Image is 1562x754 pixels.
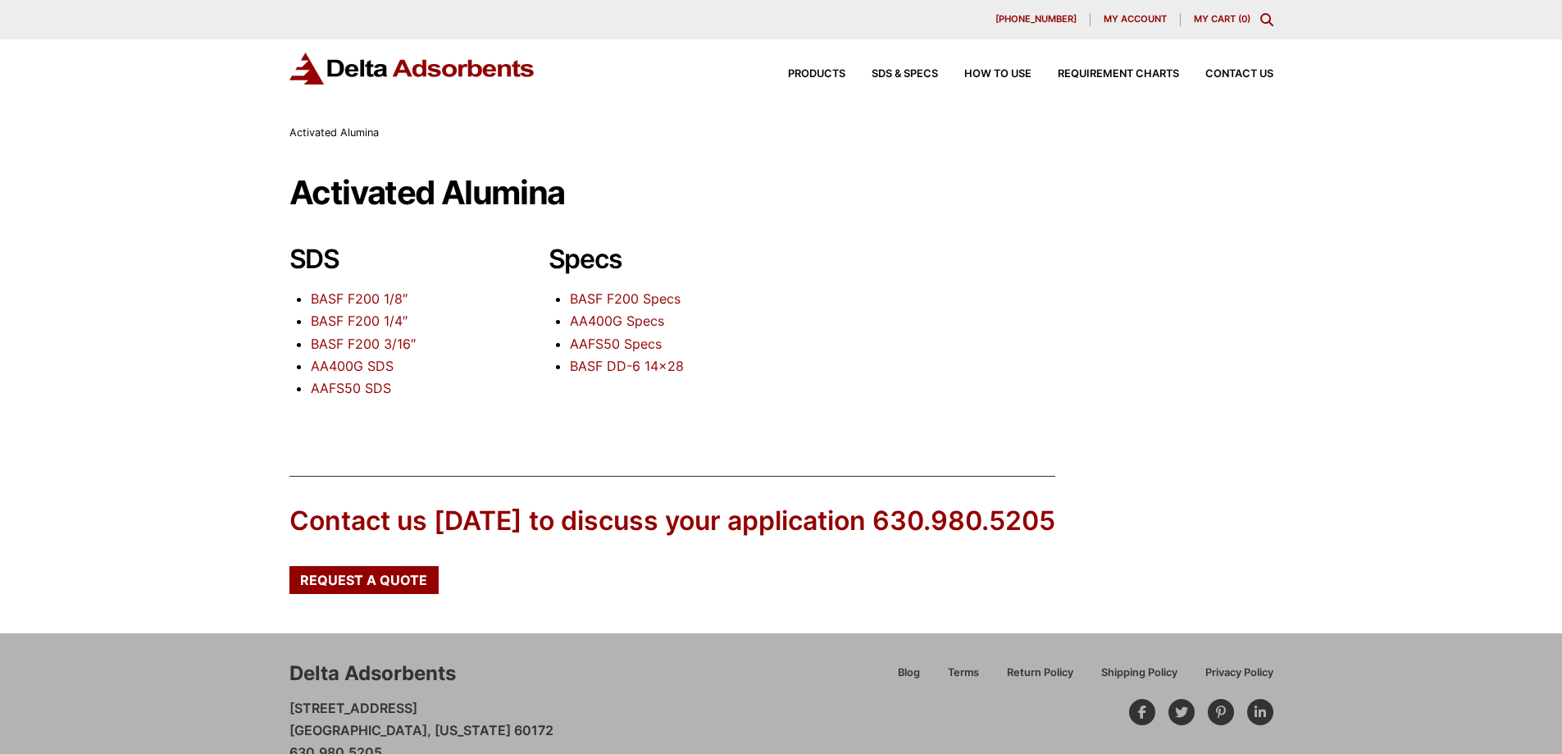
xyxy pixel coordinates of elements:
[1241,13,1247,25] span: 0
[762,69,845,80] a: Products
[1007,668,1073,679] span: Return Policy
[289,503,1055,540] div: Contact us [DATE] to discuss your application 630.980.5205
[1091,13,1181,26] a: My account
[1194,13,1250,25] a: My Cart (0)
[964,69,1031,80] span: How to Use
[934,664,993,692] a: Terms
[995,15,1077,24] span: [PHONE_NUMBER]
[570,313,664,329] a: AA400G Specs
[570,358,684,374] a: BASF DD-6 14×28
[788,69,845,80] span: Products
[311,358,394,374] a: AA400G SDS
[570,290,681,307] a: BASF F200 Specs
[1205,69,1273,80] span: Contact Us
[1260,13,1273,26] div: Toggle Modal Content
[289,126,379,139] span: Activated Alumina
[289,566,439,594] a: Request a Quote
[289,53,535,85] img: Delta Adsorbents
[1087,664,1191,692] a: Shipping Policy
[300,573,427,587] span: Request a Quote
[1058,69,1179,80] span: Requirement Charts
[948,668,979,679] span: Terms
[884,664,934,692] a: Blog
[1191,664,1273,692] a: Privacy Policy
[311,313,408,329] a: BASF F200 1/4″
[993,664,1087,692] a: Return Policy
[570,336,662,352] a: AAFS50 Specs
[311,336,416,352] a: BASF F200 3/16″
[845,69,938,80] a: SDS & SPECS
[549,244,755,275] h2: Specs
[982,13,1091,26] a: [PHONE_NUMBER]
[938,69,1031,80] a: How to Use
[311,380,391,396] a: AAFS50 SDS
[1104,15,1167,24] span: My account
[898,668,920,679] span: Blog
[1205,668,1273,679] span: Privacy Policy
[289,175,1273,211] h1: Activated Alumina
[872,69,938,80] span: SDS & SPECS
[1101,668,1177,679] span: Shipping Policy
[1179,69,1273,80] a: Contact Us
[1031,69,1179,80] a: Requirement Charts
[289,660,456,688] div: Delta Adsorbents
[311,290,408,307] a: BASF F200 1/8″
[289,244,496,275] h2: SDS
